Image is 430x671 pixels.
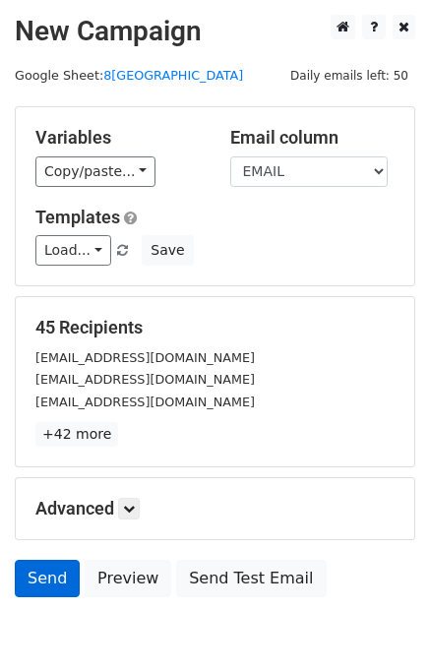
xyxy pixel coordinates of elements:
h5: Email column [230,127,396,149]
span: Daily emails left: 50 [283,65,415,87]
h5: Advanced [35,498,395,519]
div: 聊天小工具 [332,577,430,671]
a: Preview [85,560,171,597]
small: [EMAIL_ADDRESS][DOMAIN_NAME] [35,372,255,387]
h2: New Campaign [15,15,415,48]
small: [EMAIL_ADDRESS][DOMAIN_NAME] [35,395,255,409]
a: Send Test Email [176,560,326,597]
a: Copy/paste... [35,156,155,187]
a: Load... [35,235,111,266]
small: Google Sheet: [15,68,243,83]
a: Templates [35,207,120,227]
a: +42 more [35,422,118,447]
h5: 45 Recipients [35,317,395,338]
small: [EMAIL_ADDRESS][DOMAIN_NAME] [35,350,255,365]
h5: Variables [35,127,201,149]
button: Save [142,235,193,266]
iframe: Chat Widget [332,577,430,671]
a: Send [15,560,80,597]
a: 8[GEOGRAPHIC_DATA] [103,68,243,83]
a: Daily emails left: 50 [283,68,415,83]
